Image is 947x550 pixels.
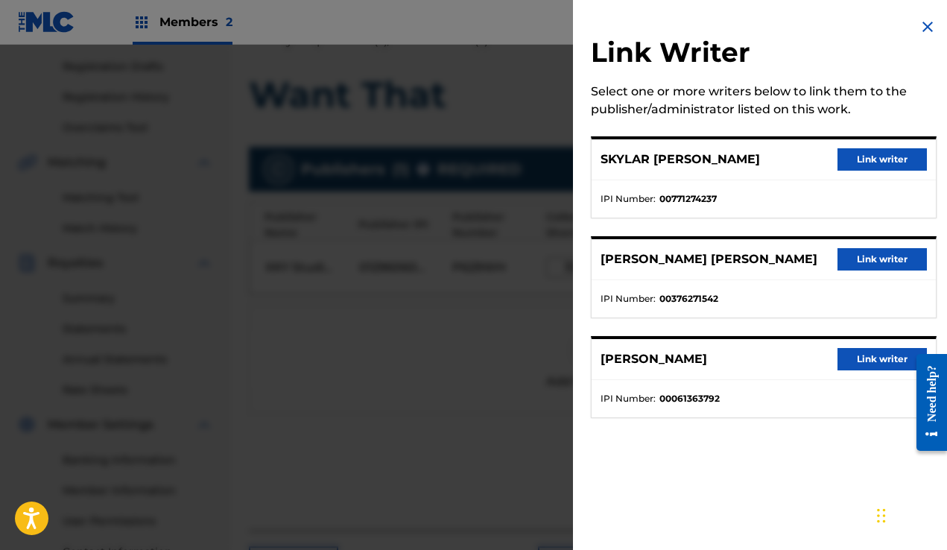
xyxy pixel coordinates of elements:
[837,248,927,271] button: Link writer
[601,392,656,405] span: IPI Number :
[659,392,720,405] strong: 00061363792
[837,148,927,171] button: Link writer
[877,493,886,538] div: Drag
[18,11,75,33] img: MLC Logo
[837,348,927,370] button: Link writer
[601,151,760,168] p: SKYLAR [PERSON_NAME]
[591,83,937,118] div: Select one or more writers below to link them to the publisher/administrator listed on this work.
[601,292,656,306] span: IPI Number :
[905,341,947,464] iframe: Resource Center
[601,350,707,368] p: [PERSON_NAME]
[659,292,718,306] strong: 00376271542
[601,192,656,206] span: IPI Number :
[872,478,947,550] iframe: Chat Widget
[601,250,817,268] p: [PERSON_NAME] [PERSON_NAME]
[591,36,937,74] h2: Link Writer
[226,15,232,29] span: 2
[659,192,717,206] strong: 00771274237
[133,13,151,31] img: Top Rightsholders
[159,13,232,31] span: Members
